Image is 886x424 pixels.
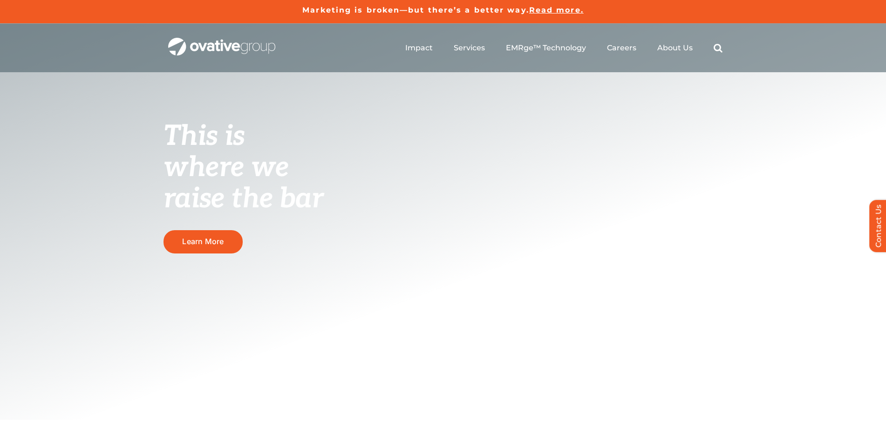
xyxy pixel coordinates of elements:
a: Careers [607,43,636,53]
a: OG_Full_horizontal_WHT [168,37,275,46]
nav: Menu [405,33,722,63]
a: EMRge™ Technology [506,43,586,53]
a: About Us [657,43,693,53]
span: Learn More [182,237,224,246]
a: Search [714,43,722,53]
a: Impact [405,43,433,53]
a: Learn More [164,230,243,253]
span: where we raise the bar [164,151,323,216]
a: Read more. [529,6,584,14]
a: Marketing is broken—but there’s a better way. [302,6,529,14]
span: This is [164,120,245,153]
a: Services [454,43,485,53]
